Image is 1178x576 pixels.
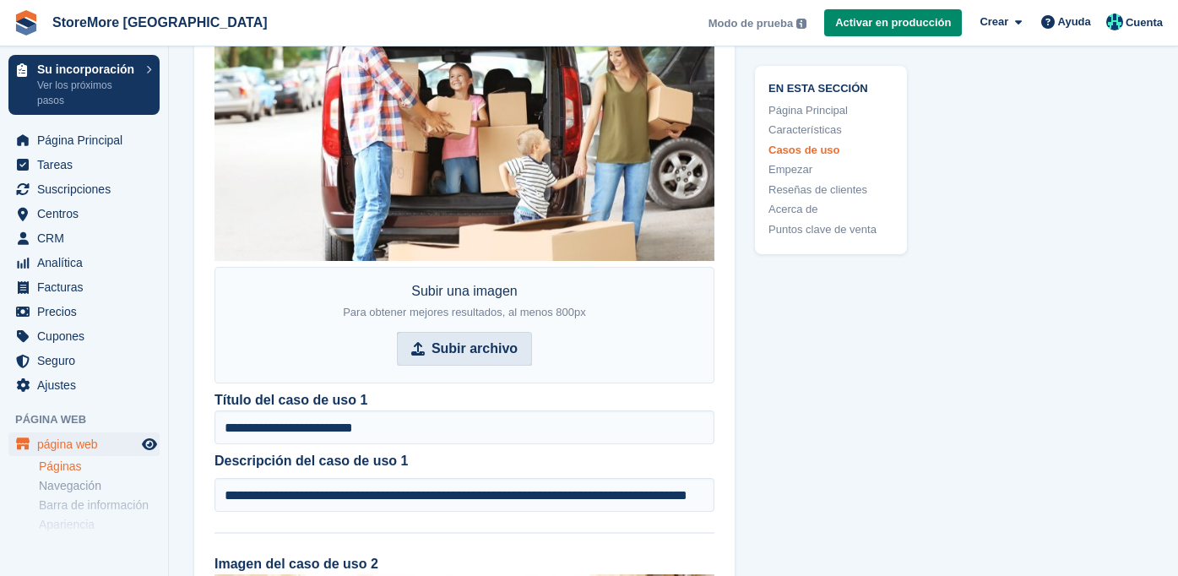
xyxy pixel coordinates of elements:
[39,478,160,494] a: Navegación
[46,8,274,36] a: StoreMore [GEOGRAPHIC_DATA]
[39,497,160,514] a: Barra de información
[8,324,160,348] a: menu
[768,122,893,139] a: Características
[37,78,138,108] p: Ver los próximos pasos
[768,142,893,159] a: Casos de uso
[37,177,138,201] span: Suscripciones
[343,281,586,322] div: Subir una imagen
[796,19,806,29] img: icon-info-grey-7440780725fd019a000dd9b08b2336e03edf1995a4989e88bcd33f0948082b44.svg
[768,161,893,178] a: Empezar
[343,306,586,318] span: Para obtener mejores resultados, al menos 800px
[37,275,138,299] span: Facturas
[39,517,160,533] a: Apariencia
[8,251,160,274] a: menu
[37,63,138,75] p: Su incorporación
[37,153,138,177] span: Tareas
[37,324,138,348] span: Cupones
[37,349,138,372] span: Seguro
[15,411,168,428] span: Página web
[214,451,714,471] label: Descripción del caso de uso 1
[37,373,138,397] span: Ajustes
[432,339,518,359] strong: Subir archivo
[768,102,893,119] a: Página Principal
[37,432,138,456] span: página web
[8,349,160,372] a: menu
[1106,14,1123,30] img: Maria Vela Padilla
[39,459,160,475] a: Páginas
[14,10,39,35] img: stora-icon-8386f47178a22dfd0bd8f6a31ec36ba5ce8667c1dd55bd0f319d3a0aa187defe.svg
[8,177,160,201] a: menu
[835,14,951,31] span: Activar en producción
[8,153,160,177] a: menu
[37,300,138,323] span: Precios
[37,202,138,226] span: Centros
[1126,14,1163,31] span: Cuenta
[139,434,160,454] a: Vista previa de la tienda
[214,557,378,571] label: Imagen del caso de uso 2
[37,128,138,152] span: Página Principal
[980,14,1008,30] span: Crear
[397,332,532,366] input: Subir archivo
[768,221,893,238] a: Puntos clave de venta
[8,202,160,226] a: menu
[39,536,160,552] a: Formulario emergente
[8,300,160,323] a: menu
[768,201,893,218] a: Acerca de
[214,390,367,410] label: Título del caso de uso 1
[768,182,893,198] a: Reseñas de clientes
[1058,14,1091,30] span: Ayuda
[8,275,160,299] a: menu
[708,15,793,32] span: Modo de prueba
[8,226,160,250] a: menu
[8,432,160,456] a: menú
[8,55,160,115] a: Su incorporación Ver los próximos pasos
[824,9,962,37] a: Activar en producción
[37,226,138,250] span: CRM
[8,373,160,397] a: menu
[8,128,160,152] a: menu
[37,251,138,274] span: Analítica
[768,79,893,95] span: En esta sección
